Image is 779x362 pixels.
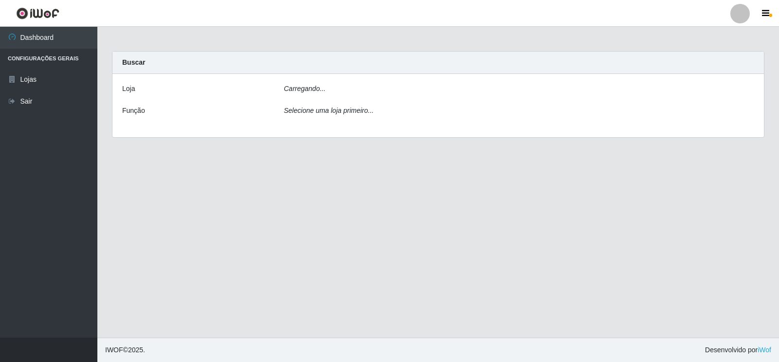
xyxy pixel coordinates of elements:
span: IWOF [105,346,123,354]
span: Desenvolvido por [705,345,771,355]
label: Função [122,106,145,116]
strong: Buscar [122,58,145,66]
i: Carregando... [284,85,326,92]
i: Selecione uma loja primeiro... [284,107,373,114]
span: © 2025 . [105,345,145,355]
a: iWof [758,346,771,354]
label: Loja [122,84,135,94]
img: CoreUI Logo [16,7,59,19]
